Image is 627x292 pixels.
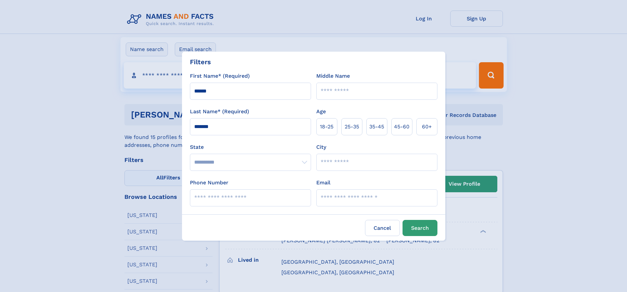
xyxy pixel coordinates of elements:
[190,179,228,187] label: Phone Number
[190,72,250,80] label: First Name* (Required)
[320,123,333,131] span: 18‑25
[316,108,326,116] label: Age
[394,123,409,131] span: 45‑60
[345,123,359,131] span: 25‑35
[316,72,350,80] label: Middle Name
[190,143,311,151] label: State
[316,143,326,151] label: City
[190,57,211,67] div: Filters
[369,123,384,131] span: 35‑45
[403,220,437,236] button: Search
[316,179,330,187] label: Email
[422,123,432,131] span: 60+
[365,220,400,236] label: Cancel
[190,108,249,116] label: Last Name* (Required)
